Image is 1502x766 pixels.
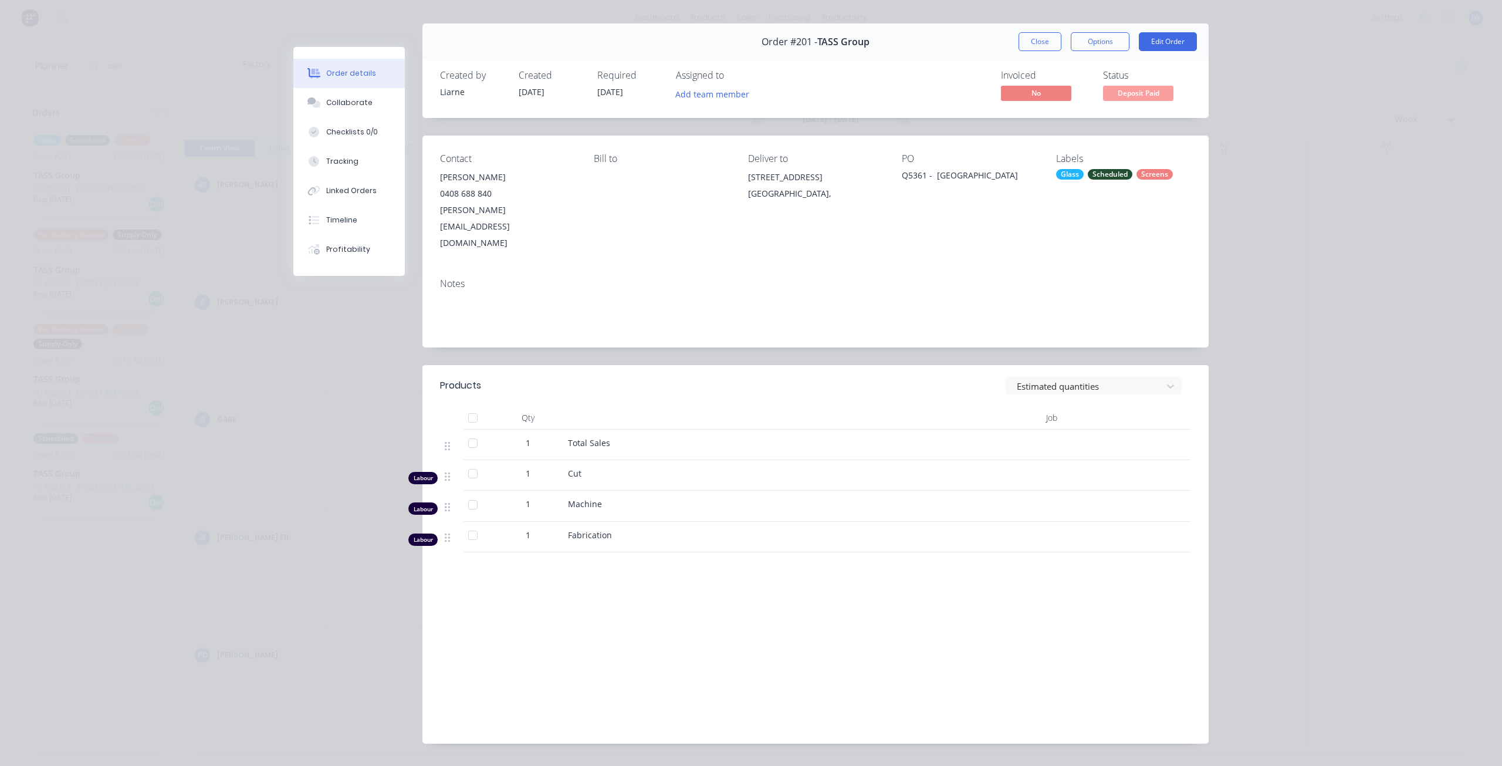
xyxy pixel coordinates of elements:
div: Labour [408,534,438,546]
button: Collaborate [293,88,405,117]
button: Checklists 0/0 [293,117,405,147]
span: 1 [526,437,530,449]
span: [DATE] [597,86,623,97]
div: Required [597,70,662,81]
div: Invoiced [1001,70,1089,81]
div: Checklists 0/0 [326,127,378,137]
div: Notes [440,278,1191,289]
div: Job [974,406,1062,430]
button: Add team member [669,86,756,102]
div: [PERSON_NAME]0408 688 840[PERSON_NAME][EMAIL_ADDRESS][DOMAIN_NAME] [440,169,575,251]
div: Qty [493,406,563,430]
div: Collaborate [326,97,373,108]
div: Contact [440,153,575,164]
div: Labour [408,502,438,515]
div: Labour [408,472,438,484]
div: [PERSON_NAME][EMAIL_ADDRESS][DOMAIN_NAME] [440,202,575,251]
div: Linked Orders [326,185,377,196]
div: [STREET_ADDRESS][GEOGRAPHIC_DATA], [748,169,883,207]
span: Deposit Paid [1103,86,1173,100]
div: Profitability [326,244,370,255]
button: Deposit Paid [1103,86,1173,103]
span: Total Sales [568,437,610,448]
div: [STREET_ADDRESS] [748,169,883,185]
div: PO [902,153,1037,164]
button: Tracking [293,147,405,176]
div: Status [1103,70,1191,81]
div: Products [440,379,481,393]
div: Liarne [440,86,505,98]
span: Cut [568,468,581,479]
div: Labels [1056,153,1191,164]
span: Fabrication [568,529,612,541]
div: Bill to [594,153,729,164]
div: Created by [440,70,505,81]
div: Order details [326,68,376,79]
div: Glass [1056,169,1084,180]
span: 1 [526,529,530,541]
div: Created [519,70,583,81]
div: Timeline [326,215,357,225]
span: 1 [526,498,530,510]
div: 0408 688 840 [440,185,575,202]
div: [GEOGRAPHIC_DATA], [748,185,883,202]
button: Profitability [293,235,405,264]
div: Scheduled [1088,169,1132,180]
div: Screens [1136,169,1173,180]
span: Machine [568,498,602,509]
span: TASS Group [817,36,870,48]
div: Assigned to [676,70,793,81]
div: Q5361 - [GEOGRAPHIC_DATA] [902,169,1037,185]
button: Order details [293,59,405,88]
span: [DATE] [519,86,544,97]
button: Options [1071,32,1129,51]
div: [PERSON_NAME] [440,169,575,185]
button: Close [1019,32,1061,51]
span: 1 [526,467,530,480]
button: Add team member [676,86,756,102]
button: Linked Orders [293,176,405,205]
div: Tracking [326,156,358,167]
button: Timeline [293,205,405,235]
span: No [1001,86,1071,100]
span: Order #201 - [762,36,817,48]
button: Edit Order [1139,32,1197,51]
div: Deliver to [748,153,883,164]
